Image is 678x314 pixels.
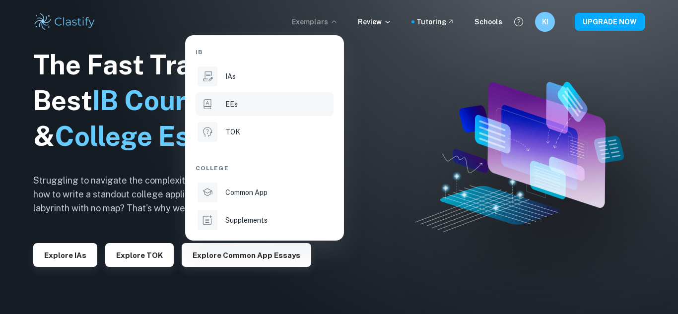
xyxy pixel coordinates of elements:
a: EEs [196,92,334,116]
a: Common App [196,181,334,204]
a: TOK [196,120,334,144]
p: TOK [225,126,240,137]
p: Supplements [225,215,268,226]
a: IAs [196,64,334,88]
p: EEs [225,99,238,110]
p: Common App [225,187,268,198]
span: IB [196,48,203,57]
a: Supplements [196,208,334,232]
span: College [196,164,229,173]
p: IAs [225,71,236,82]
